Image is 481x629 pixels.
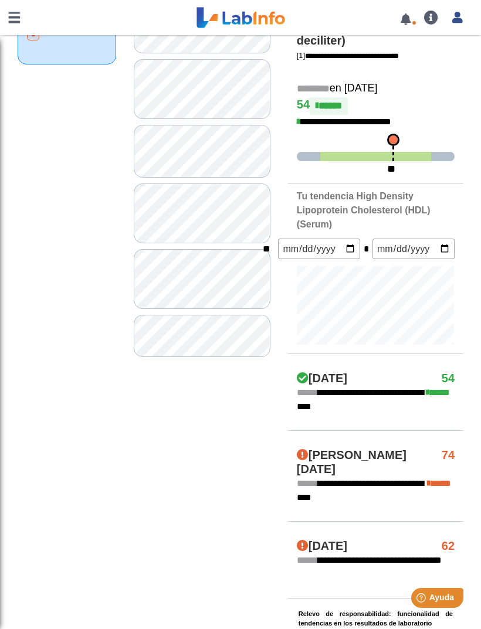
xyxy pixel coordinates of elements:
h4: 54 [297,97,455,115]
h4: [DATE] [297,539,347,553]
input: mm/dd/yyyy [278,239,360,259]
b: Relevo de responsabilidad: funcionalidad de tendencias en los resultados de laboratorio [299,610,453,627]
input: mm/dd/yyyy [372,239,455,259]
b: Tu tendencia High Density Lipoprotein Cholesterol (HDL) (Serum) [297,191,431,229]
h4: 62 [442,539,455,553]
h4: [PERSON_NAME][DATE] [297,448,442,477]
h4: 74 [442,448,455,477]
a: [1] [297,51,399,60]
h4: 54 [442,372,455,386]
h5: en [DATE] [297,82,455,96]
h4: [DATE] [297,372,347,386]
iframe: Help widget launcher [377,583,468,616]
